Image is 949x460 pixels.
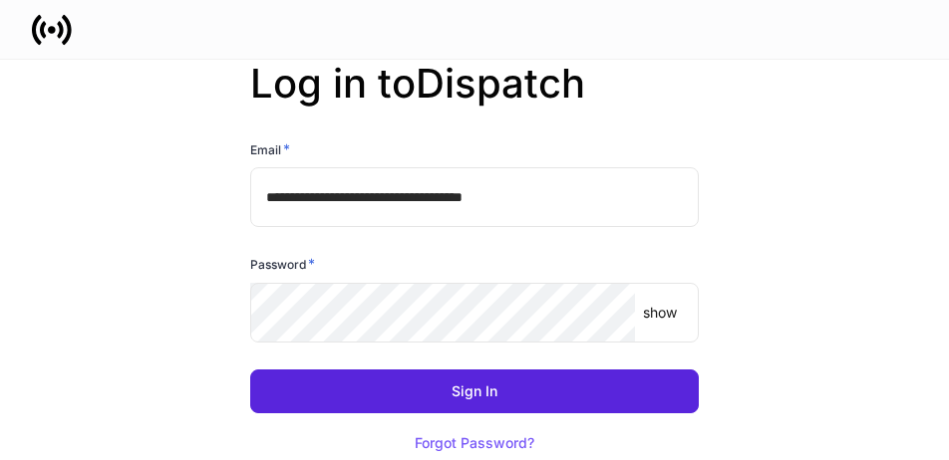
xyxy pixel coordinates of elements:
h2: Log in to Dispatch [250,60,699,139]
h6: Email [250,139,290,159]
div: Sign In [452,384,497,398]
p: show [643,303,677,323]
button: Sign In [250,369,699,413]
div: Forgot Password? [415,436,534,450]
h6: Password [250,254,315,274]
